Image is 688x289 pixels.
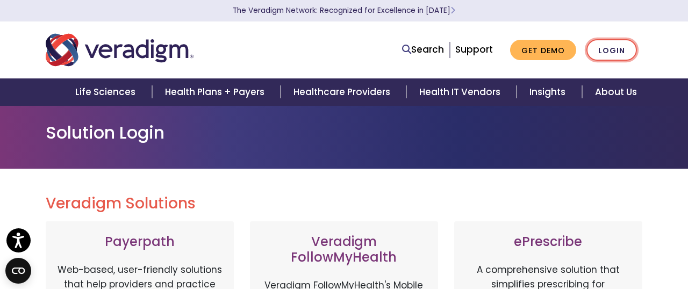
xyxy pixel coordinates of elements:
a: Insights [517,78,582,106]
h3: ePrescribe [465,234,632,250]
h3: Veradigm FollowMyHealth [261,234,427,265]
a: Healthcare Providers [281,78,406,106]
a: Health IT Vendors [406,78,517,106]
h1: Solution Login [46,122,642,143]
a: Login [586,39,637,61]
a: Support [455,43,493,56]
a: Health Plans + Payers [152,78,281,106]
iframe: Drift Chat Widget [634,235,675,276]
a: Search [402,42,444,57]
a: The Veradigm Network: Recognized for Excellence in [DATE]Learn More [233,5,455,16]
img: Veradigm logo [46,32,193,68]
a: About Us [582,78,650,106]
span: Learn More [450,5,455,16]
button: Open CMP widget [5,258,31,284]
h3: Payerpath [56,234,223,250]
a: Life Sciences [62,78,152,106]
h2: Veradigm Solutions [46,194,642,213]
a: Get Demo [510,40,576,61]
